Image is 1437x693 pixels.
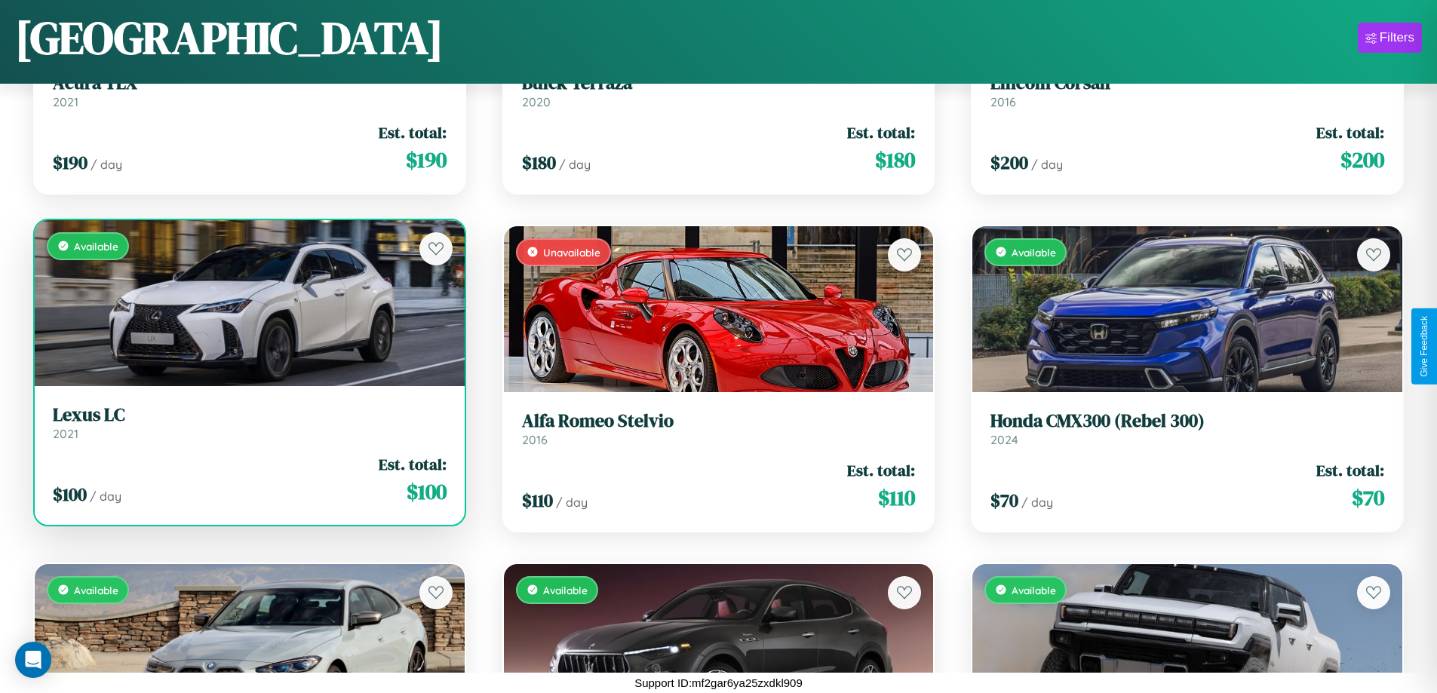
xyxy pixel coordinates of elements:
h3: Lexus LC [53,404,447,426]
span: $ 70 [990,488,1018,513]
span: Est. total: [847,459,915,481]
span: Available [74,240,118,253]
span: $ 190 [406,145,447,175]
button: Filters [1358,23,1422,53]
span: 2021 [53,426,78,441]
span: Est. total: [1316,459,1384,481]
span: / day [556,495,588,510]
span: Available [543,584,588,596]
span: Est. total: [847,121,915,143]
a: Acura TLX2021 [53,72,447,109]
h1: [GEOGRAPHIC_DATA] [15,7,444,69]
span: $ 190 [53,150,88,175]
span: / day [1021,495,1053,510]
h3: Acura TLX [53,72,447,94]
span: / day [559,157,591,172]
span: $ 180 [522,150,556,175]
span: Unavailable [543,246,600,259]
span: / day [91,157,122,172]
span: $ 100 [53,482,87,507]
h3: Alfa Romeo Stelvio [522,410,916,432]
span: / day [1031,157,1063,172]
h3: Buick Terraza [522,72,916,94]
div: Open Intercom Messenger [15,642,51,678]
span: $ 70 [1352,483,1384,513]
span: Available [1012,246,1056,259]
span: Available [74,584,118,596]
div: Filters [1380,30,1414,45]
span: $ 100 [407,477,447,507]
span: 2016 [522,432,548,447]
a: Alfa Romeo Stelvio2016 [522,410,916,447]
a: Buick Terraza2020 [522,72,916,109]
div: Give Feedback [1419,316,1429,377]
span: / day [90,489,121,504]
span: $ 180 [875,145,915,175]
a: Honda CMX300 (Rebel 300)2024 [990,410,1384,447]
span: 2021 [53,94,78,109]
span: Est. total: [1316,121,1384,143]
span: 2020 [522,94,551,109]
span: Available [1012,584,1056,596]
h3: Lincoln Corsair [990,72,1384,94]
span: $ 200 [1340,145,1384,175]
span: $ 200 [990,150,1028,175]
span: 2016 [990,94,1016,109]
p: Support ID: mf2gar6ya25zxdkl909 [634,673,803,693]
a: Lincoln Corsair2016 [990,72,1384,109]
span: Est. total: [379,453,447,475]
span: 2024 [990,432,1018,447]
span: $ 110 [522,488,553,513]
a: Lexus LC2021 [53,404,447,441]
h3: Honda CMX300 (Rebel 300) [990,410,1384,432]
span: Est. total: [379,121,447,143]
span: $ 110 [878,483,915,513]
